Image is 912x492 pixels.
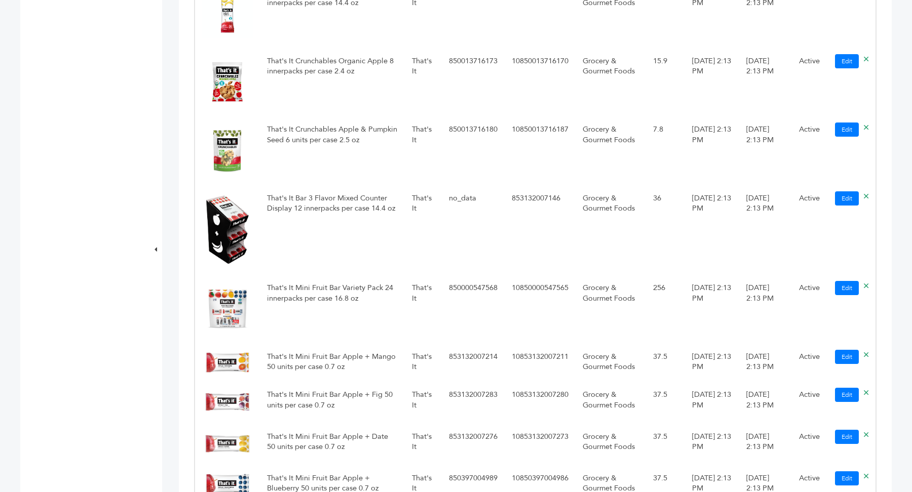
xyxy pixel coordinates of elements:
a: Edit [835,281,859,295]
td: 850013716173 [442,49,505,117]
td: Active [792,425,828,466]
td: That's It [405,345,442,383]
td: no_data [442,186,505,276]
td: [DATE] 2:13 PM [685,276,740,344]
td: That's It Mini Fruit Bar Apple + Date 50 units per case 0.7 oz [260,425,405,466]
img: No Image [202,194,253,266]
a: Edit [835,54,859,68]
td: Active [792,49,828,117]
td: [DATE] 2:13 PM [685,186,740,276]
td: Grocery & Gourmet Foods [576,117,646,186]
a: Edit [835,388,859,402]
td: [DATE] 2:13 PM [739,383,792,424]
td: [DATE] 2:13 PM [739,117,792,186]
td: That's It Mini Fruit Bar Variety Pack 24 innerpacks per case 16.8 oz [260,276,405,344]
td: Grocery & Gourmet Foods [576,276,646,344]
td: 37.5 [646,383,685,424]
a: Edit [835,122,859,137]
td: 850013716180 [442,117,505,186]
td: 850000547568 [442,276,505,344]
td: Grocery & Gourmet Foods [576,383,646,424]
td: That's It Crunchables Organic Apple 8 innerpacks per case 2.4 oz [260,49,405,117]
td: 15.9 [646,49,685,117]
td: That's It Mini Fruit Bar Apple + Fig 50 units per case 0.7 oz [260,383,405,424]
td: That's It Bar 3 Flavor Mixed Counter Display 12 innerpacks per case 14.4 oz [260,186,405,276]
td: 853132007283 [442,383,505,424]
td: 10850013716170 [505,49,576,117]
img: No Image [202,57,253,107]
td: [DATE] 2:13 PM [685,345,740,383]
td: [DATE] 2:13 PM [739,49,792,117]
td: 10850013716187 [505,117,576,186]
img: No Image [202,390,253,414]
td: [DATE] 2:13 PM [739,345,792,383]
td: 10853132007273 [505,425,576,466]
td: 37.5 [646,345,685,383]
td: 853132007214 [442,345,505,383]
td: 7.8 [646,117,685,186]
td: Active [792,345,828,383]
td: Active [792,383,828,424]
td: Active [792,186,828,276]
td: [DATE] 2:13 PM [685,425,740,466]
td: That's It [405,383,442,424]
td: That's It Crunchables Apple & Pumpkin Seed 6 units per case 2.5 oz [260,117,405,186]
td: 10850000547565 [505,276,576,344]
td: That's It [405,425,442,466]
img: No Image [202,432,253,456]
img: No Image [202,352,253,373]
img: No Image [202,283,253,334]
td: 10853132007211 [505,345,576,383]
td: 853132007276 [442,425,505,466]
a: Edit [835,191,859,206]
a: Edit [835,350,859,364]
td: Active [792,117,828,186]
a: Edit [835,430,859,444]
td: Grocery & Gourmet Foods [576,49,646,117]
td: [DATE] 2:13 PM [739,425,792,466]
td: Grocery & Gourmet Foods [576,186,646,276]
td: Active [792,276,828,344]
td: That's It [405,276,442,344]
td: [DATE] 2:13 PM [685,383,740,424]
td: 36 [646,186,685,276]
td: [DATE] 2:13 PM [739,186,792,276]
td: That's It [405,186,442,276]
td: 256 [646,276,685,344]
td: 37.5 [646,425,685,466]
img: No Image [202,125,253,176]
td: That's It [405,117,442,186]
td: [DATE] 2:13 PM [685,49,740,117]
td: That's It Mini Fruit Bar Apple + Mango 50 units per case 0.7 oz [260,345,405,383]
td: [DATE] 2:13 PM [739,276,792,344]
td: Grocery & Gourmet Foods [576,345,646,383]
td: That's It [405,49,442,117]
a: Edit [835,471,859,485]
td: Grocery & Gourmet Foods [576,425,646,466]
td: 853132007146 [505,186,576,276]
td: [DATE] 2:13 PM [685,117,740,186]
td: 10853132007280 [505,383,576,424]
